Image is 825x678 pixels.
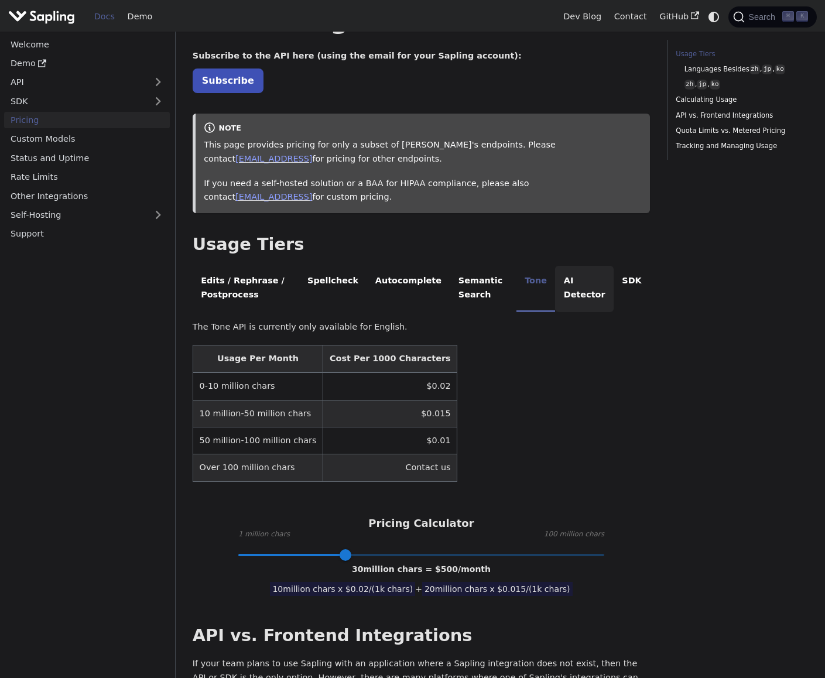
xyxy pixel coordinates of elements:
div: note [204,122,642,136]
td: 10 million-50 million chars [193,400,323,427]
a: Support [4,225,170,242]
code: zh [749,64,760,74]
p: The Tone API is currently only available for English. [193,320,650,334]
a: Custom Models [4,131,170,148]
a: [EMAIL_ADDRESS] [235,192,312,201]
code: jp [762,64,772,74]
kbd: K [796,11,808,22]
li: AI Detector [555,266,614,312]
td: 50 million-100 million chars [193,427,323,454]
a: Tracking and Managing Usage [676,141,804,152]
a: Rate Limits [4,169,170,186]
a: Sapling.ai [8,8,79,25]
a: API vs. Frontend Integrations [676,110,804,121]
li: Tone [516,266,556,312]
a: Usage Tiers [676,49,804,60]
a: Demo [121,8,159,26]
code: jp [697,80,707,90]
code: ko [775,64,785,74]
strong: Subscribe to the API here (using the email for your Sapling account): [193,51,522,60]
a: [EMAIL_ADDRESS] [235,154,312,163]
a: Contact [608,8,653,26]
li: Spellcheck [299,266,367,312]
td: $0.01 [323,427,457,454]
li: Edits / Rephrase / Postprocess [193,266,299,312]
a: SDK [4,93,146,109]
span: + [415,584,422,594]
h2: Usage Tiers [193,234,650,255]
span: 1 million chars [238,529,290,540]
th: Cost Per 1000 Characters [323,345,457,373]
span: 100 million chars [544,529,604,540]
td: $0.015 [323,400,457,427]
a: Quota Limits vs. Metered Pricing [676,125,804,136]
code: zh [684,80,695,90]
a: Self-Hosting [4,207,170,224]
td: $0.02 [323,372,457,400]
li: Autocomplete [367,266,450,312]
li: SDK [614,266,650,312]
a: Status and Uptime [4,149,170,166]
a: Demo [4,55,170,72]
a: Dev Blog [557,8,607,26]
button: Switch between dark and light mode (currently system mode) [706,8,723,25]
a: Calculating Usage [676,94,804,105]
a: Other Integrations [4,187,170,204]
h2: API vs. Frontend Integrations [193,625,650,646]
td: 0-10 million chars [193,372,323,400]
span: 10 million chars x $ 0.02 /(1k chars) [270,582,415,596]
a: Welcome [4,36,170,53]
button: Expand sidebar category 'API' [146,74,170,91]
button: Expand sidebar category 'SDK' [146,93,170,109]
a: zh,jp,ko [684,79,800,90]
kbd: ⌘ [782,11,794,22]
td: Over 100 million chars [193,454,323,481]
th: Usage Per Month [193,345,323,373]
span: 20 million chars x $ 0.015 /(1k chars) [422,582,573,596]
li: Semantic Search [450,266,516,312]
a: Subscribe [193,69,263,93]
span: 30 million chars = $ 500 /month [352,564,491,574]
a: API [4,74,146,91]
a: Docs [88,8,121,26]
p: This page provides pricing for only a subset of [PERSON_NAME]'s endpoints. Please contact for pri... [204,138,642,166]
a: Languages Besideszh,jp,ko [684,64,800,75]
a: GitHub [653,8,705,26]
button: Search (Command+K) [728,6,816,28]
td: Contact us [323,454,457,481]
p: If you need a self-hosted solution or a BAA for HIPAA compliance, please also contact for custom ... [204,177,642,205]
a: Pricing [4,112,170,129]
h3: Pricing Calculator [368,517,474,530]
span: Search [745,12,782,22]
code: ko [710,80,720,90]
img: Sapling.ai [8,8,75,25]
